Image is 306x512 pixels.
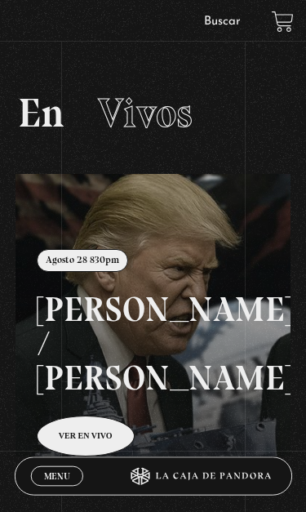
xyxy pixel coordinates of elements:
span: Cerrar [38,484,74,496]
a: Buscar [204,16,241,28]
h2: En [18,92,288,133]
span: Vivos [98,88,193,137]
a: View your shopping cart [272,11,294,33]
span: Menu [43,472,69,481]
